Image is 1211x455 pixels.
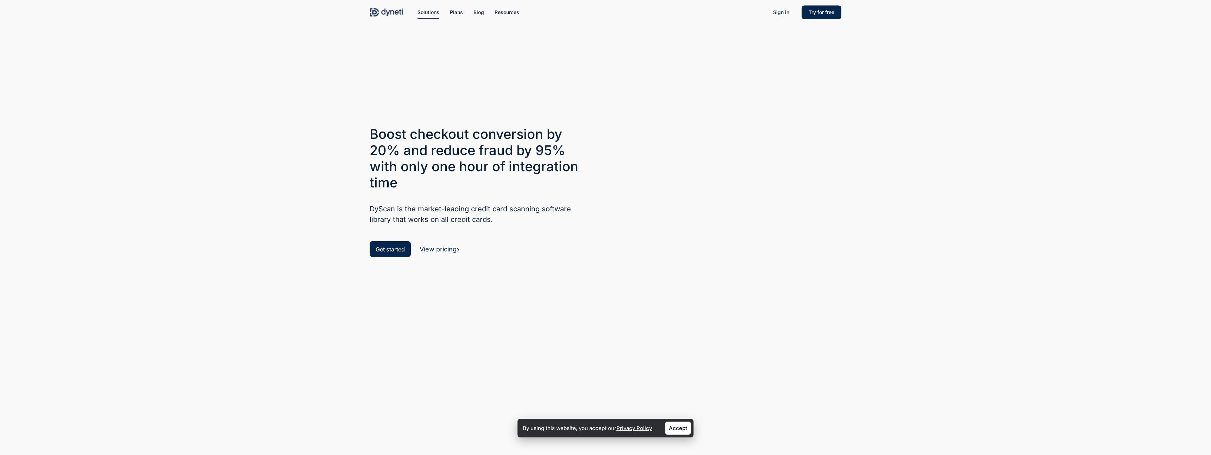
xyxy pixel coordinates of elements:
a: Blog [473,8,484,16]
p: By using this website, you accept our [523,423,652,433]
span: Solutions [418,9,439,15]
a: Plans [450,8,463,16]
a: View pricing [420,245,460,253]
a: Privacy Policy [616,425,652,431]
span: Plans [450,9,463,15]
h3: Boost checkout conversion by 20% and reduce fraud by 95% with only one hour of integration time [370,126,590,191]
a: Try for free [802,8,841,16]
span: Blog [473,9,484,15]
a: Resources [495,8,519,16]
a: Accept [665,422,691,435]
span: Sign in [773,9,789,15]
h5: DyScan is the market-leading credit card scanning software library that works on all credit cards. [370,204,590,225]
a: Sign in [766,7,796,18]
span: Get started [376,246,405,253]
a: Solutions [418,8,439,16]
span: Resources [495,9,519,15]
img: Dyneti Technologies [370,7,403,18]
span: Try for free [809,9,834,15]
a: Get started [370,241,411,257]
